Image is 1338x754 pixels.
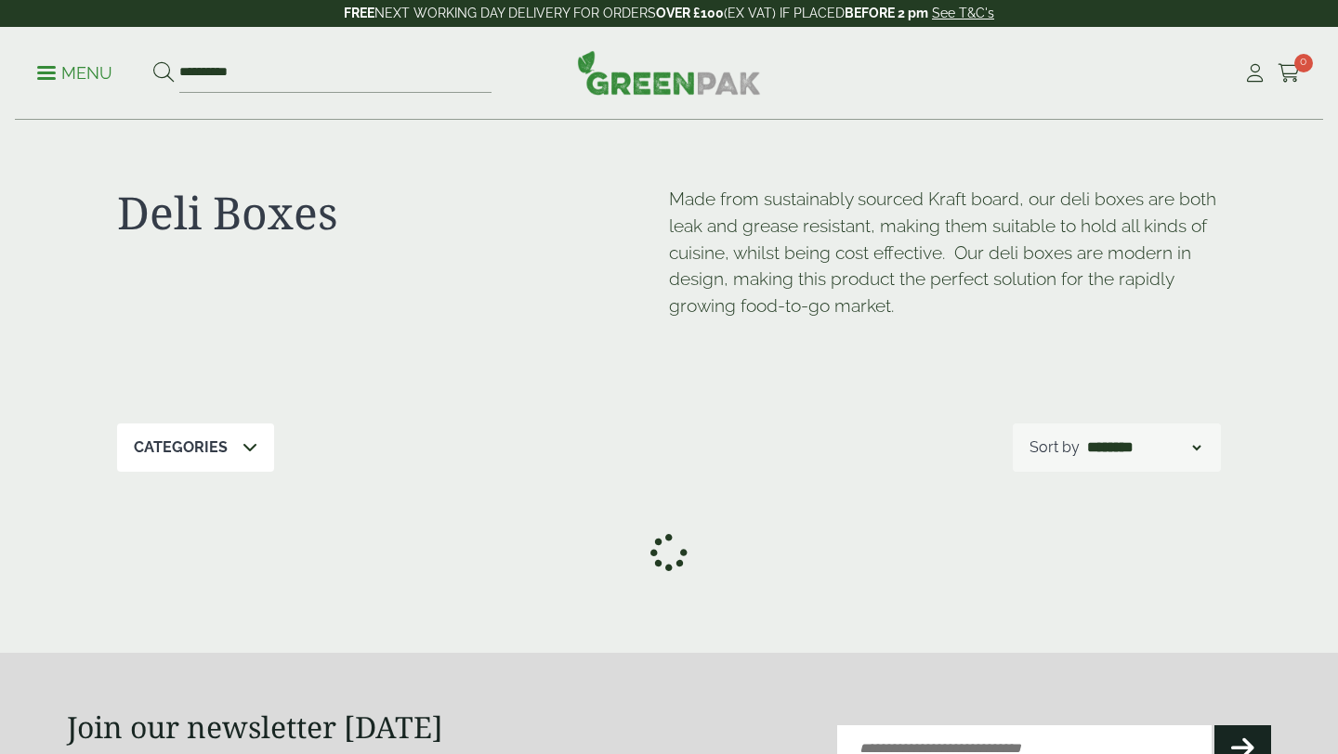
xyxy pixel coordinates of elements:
[344,6,374,20] strong: FREE
[577,50,761,95] img: GreenPak Supplies
[1294,54,1313,72] span: 0
[1278,59,1301,87] a: 0
[656,6,724,20] strong: OVER £100
[1083,436,1204,459] select: Shop order
[117,186,669,240] h1: Deli Boxes
[669,186,1221,319] p: Made from sustainably sourced Kraft board, our deli boxes are both leak and grease resistant, mak...
[1243,64,1266,83] i: My Account
[67,707,443,747] strong: Join our newsletter [DATE]
[1030,436,1080,459] p: Sort by
[37,62,112,81] a: Menu
[134,436,228,459] p: Categories
[845,6,928,20] strong: BEFORE 2 pm
[932,6,994,20] a: See T&C's
[37,62,112,84] p: Menu
[1278,64,1301,83] i: Cart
